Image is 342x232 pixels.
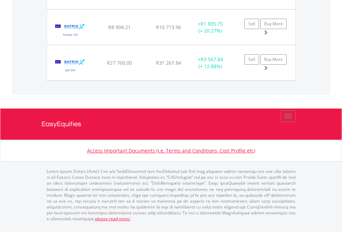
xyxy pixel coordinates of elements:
a: Sell [244,54,259,65]
span: R3 567.84 [201,56,223,63]
span: R27 700.00 [107,59,132,66]
span: R8 908.21 [108,24,131,30]
span: R31 267.84 [156,59,181,66]
span: R10 713.96 [156,24,181,30]
a: EasyEquities [41,109,301,140]
a: Buy More [260,19,287,29]
a: Buy More [260,54,287,65]
span: R1 805.75 [201,20,223,27]
div: + (+ 12.88%) [189,56,232,70]
a: please read more: [95,216,130,222]
a: Access Important Documents (i.e. Terms and Conditions, Cost Profile etc) [87,147,255,154]
img: TFSA.STXNDQ.png [50,18,90,43]
a: Sell [244,19,259,29]
img: TFSA.STX500.png [50,54,90,78]
div: + (+ 20.27%) [189,20,232,34]
p: Lorem Ipsum Dolors (Ame) Con a/e SeddOeiusmod tem InciDiduntut Lab Etd mag aliquaen admin veniamq... [47,168,296,222]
